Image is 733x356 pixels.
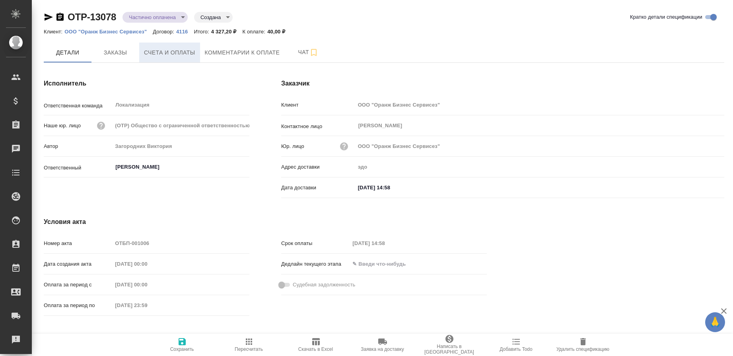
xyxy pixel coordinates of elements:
button: Скопировать ссылку [55,12,65,22]
p: Дата доставки [281,184,355,192]
p: Юр. лицо [281,142,304,150]
p: Срок оплаты [281,239,350,247]
p: Дедлайн текущего этапа [281,260,350,268]
p: Дата создания акта [44,260,112,268]
span: Заказы [96,48,134,58]
p: К оплате: [242,29,267,35]
p: Контактное лицо [281,123,355,130]
a: 4116 [176,28,194,35]
p: Оплата за период с [44,281,112,289]
h4: Заказчик [281,79,724,88]
h4: Условия акта [44,217,487,227]
input: Пустое поле [112,237,249,249]
button: 🙏 [705,312,725,332]
button: Создана [198,14,223,21]
div: Частично оплачена [194,12,233,23]
p: Адрес доставки [281,163,355,171]
button: Open [245,166,247,168]
span: Кратко детали спецификации [630,13,702,21]
p: Наше юр. лицо [44,122,81,130]
button: Скопировать ссылку для ЯМессенджера [44,12,53,22]
p: 40,00 ₽ [267,29,291,35]
p: Номер акта [44,239,112,247]
button: Частично оплачена [126,14,178,21]
span: Чат [289,47,327,57]
input: Пустое поле [112,258,182,270]
input: Пустое поле [350,237,419,249]
span: Счета и оплаты [144,48,195,58]
span: Комментарии к оплате [205,48,280,58]
input: ✎ Введи что-нибудь [350,258,419,270]
p: Автор [44,142,112,150]
p: Ответственная команда [44,102,112,110]
input: Пустое поле [112,279,182,290]
p: Оплата за период по [44,302,112,309]
p: ООО "Оранж Бизнес Сервисез" [64,29,153,35]
input: Пустое поле [355,161,724,173]
span: 🙏 [708,314,722,331]
input: Пустое поле [355,140,724,152]
div: Частично оплачена [122,12,188,23]
p: Клиент [281,101,355,109]
input: Пустое поле [355,99,724,111]
p: Договор: [153,29,176,35]
h4: Исполнитель [44,79,249,88]
p: Клиент: [44,29,64,35]
a: OTP-13078 [68,12,116,22]
a: ООО "Оранж Бизнес Сервисез" [64,28,153,35]
svg: Подписаться [309,48,319,57]
p: 4 327,20 ₽ [211,29,243,35]
input: Пустое поле [112,140,249,152]
input: Пустое поле [112,120,249,131]
span: Судебная задолженность [293,281,355,289]
span: Детали [49,48,87,58]
p: Ответственный [44,164,112,172]
p: 4116 [176,29,194,35]
p: Итого: [194,29,211,35]
input: ✎ Введи что-нибудь [355,182,425,193]
input: Пустое поле [112,300,182,311]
